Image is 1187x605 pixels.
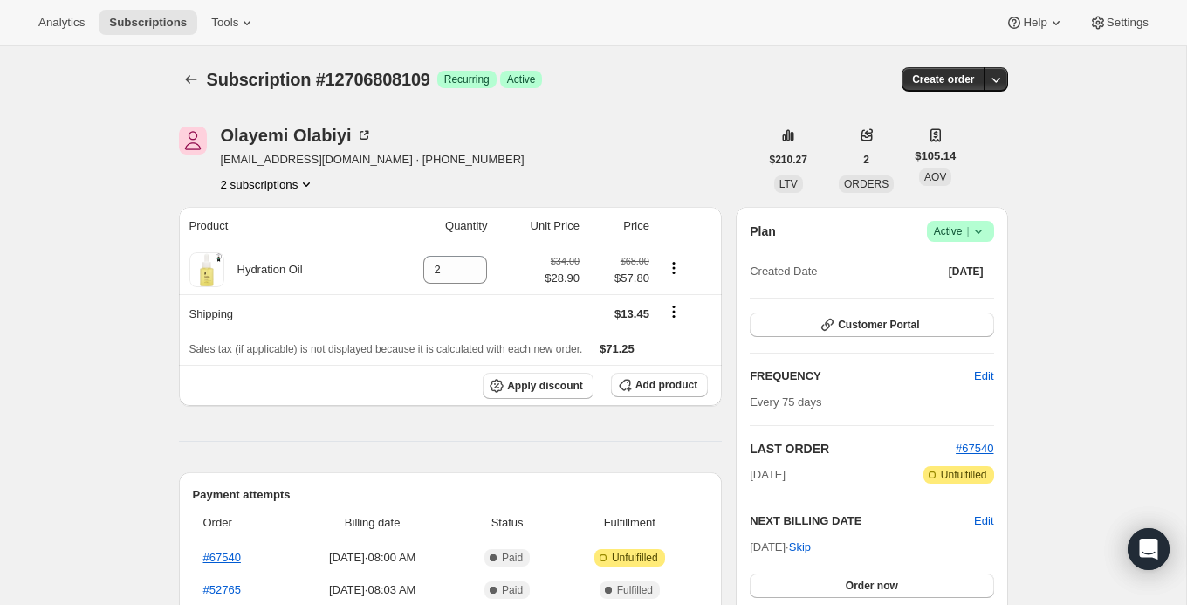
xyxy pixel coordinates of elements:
[545,270,580,287] span: $28.90
[483,373,593,399] button: Apply discount
[502,551,523,565] span: Paid
[221,127,373,144] div: Olayemi Olabiyi
[292,581,453,599] span: [DATE] · 08:03 AM
[193,486,709,504] h2: Payment attempts
[844,178,889,190] span: ORDERS
[211,16,238,30] span: Tools
[956,442,993,455] a: #67540
[585,207,655,245] th: Price
[750,440,956,457] h2: LAST ORDER
[902,67,985,92] button: Create order
[934,223,987,240] span: Active
[853,148,880,172] button: 2
[189,252,224,287] img: product img
[203,551,241,564] a: #67540
[750,512,974,530] h2: NEXT BILLING DATE
[789,539,811,556] span: Skip
[974,368,993,385] span: Edit
[635,378,697,392] span: Add product
[203,583,241,596] a: #52765
[193,504,287,542] th: Order
[221,151,525,168] span: [EMAIL_ADDRESS][DOMAIN_NAME] · [PHONE_NUMBER]
[292,549,453,567] span: [DATE] · 08:00 AM
[617,583,653,597] span: Fulfilled
[614,307,649,320] span: $13.45
[863,153,869,167] span: 2
[1107,16,1149,30] span: Settings
[995,10,1074,35] button: Help
[292,514,453,532] span: Billing date
[189,343,583,355] span: Sales tax (if applicable) is not displayed because it is calculated with each new order.
[660,302,688,321] button: Shipping actions
[964,362,1004,390] button: Edit
[502,583,523,597] span: Paid
[507,379,583,393] span: Apply discount
[378,207,492,245] th: Quantity
[750,540,811,553] span: [DATE] ·
[179,294,379,333] th: Shipping
[611,373,708,397] button: Add product
[179,127,207,155] span: Olayemi Olabiyi
[507,72,536,86] span: Active
[750,263,817,280] span: Created Date
[109,16,187,30] span: Subscriptions
[750,466,786,484] span: [DATE]
[224,261,303,278] div: Hydration Oil
[938,259,994,284] button: [DATE]
[779,533,821,561] button: Skip
[207,70,430,89] span: Subscription #12706808109
[179,207,379,245] th: Product
[915,148,956,165] span: $105.14
[463,514,552,532] span: Status
[941,468,987,482] span: Unfulfilled
[838,318,919,332] span: Customer Portal
[750,574,993,598] button: Order now
[966,224,969,238] span: |
[99,10,197,35] button: Subscriptions
[974,512,993,530] button: Edit
[590,270,649,287] span: $57.80
[949,265,984,278] span: [DATE]
[956,440,993,457] button: #67540
[759,148,818,172] button: $210.27
[492,207,585,245] th: Unit Price
[621,256,649,266] small: $68.00
[770,153,807,167] span: $210.27
[750,313,993,337] button: Customer Portal
[1023,16,1046,30] span: Help
[612,551,658,565] span: Unfulfilled
[444,72,490,86] span: Recurring
[561,514,697,532] span: Fulfillment
[551,256,580,266] small: $34.00
[38,16,85,30] span: Analytics
[912,72,974,86] span: Create order
[846,579,898,593] span: Order now
[600,342,635,355] span: $71.25
[924,171,946,183] span: AOV
[1128,528,1170,570] div: Open Intercom Messenger
[221,175,316,193] button: Product actions
[660,258,688,278] button: Product actions
[750,368,974,385] h2: FREQUENCY
[750,223,776,240] h2: Plan
[28,10,95,35] button: Analytics
[779,178,798,190] span: LTV
[750,395,821,409] span: Every 75 days
[201,10,266,35] button: Tools
[179,67,203,92] button: Subscriptions
[1079,10,1159,35] button: Settings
